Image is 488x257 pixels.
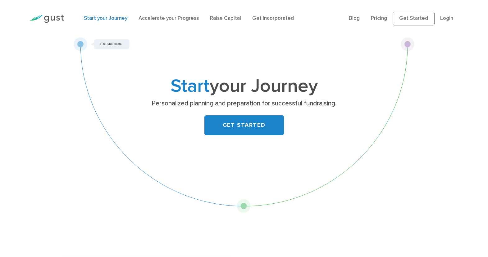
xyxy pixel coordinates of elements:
a: Get Started [393,12,435,25]
a: Blog [349,15,360,21]
img: Gust Logo [29,15,64,23]
a: Get Incorporated [252,15,294,21]
span: Start [171,75,210,97]
a: Raise Capital [210,15,241,21]
p: Personalized planning and preparation for successful fundraising. [124,99,364,108]
a: Accelerate your Progress [139,15,199,21]
a: Pricing [371,15,387,21]
a: Start your Journey [84,15,127,21]
a: Login [440,15,453,21]
a: GET STARTED [204,115,284,135]
h1: your Journey [121,78,367,95]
